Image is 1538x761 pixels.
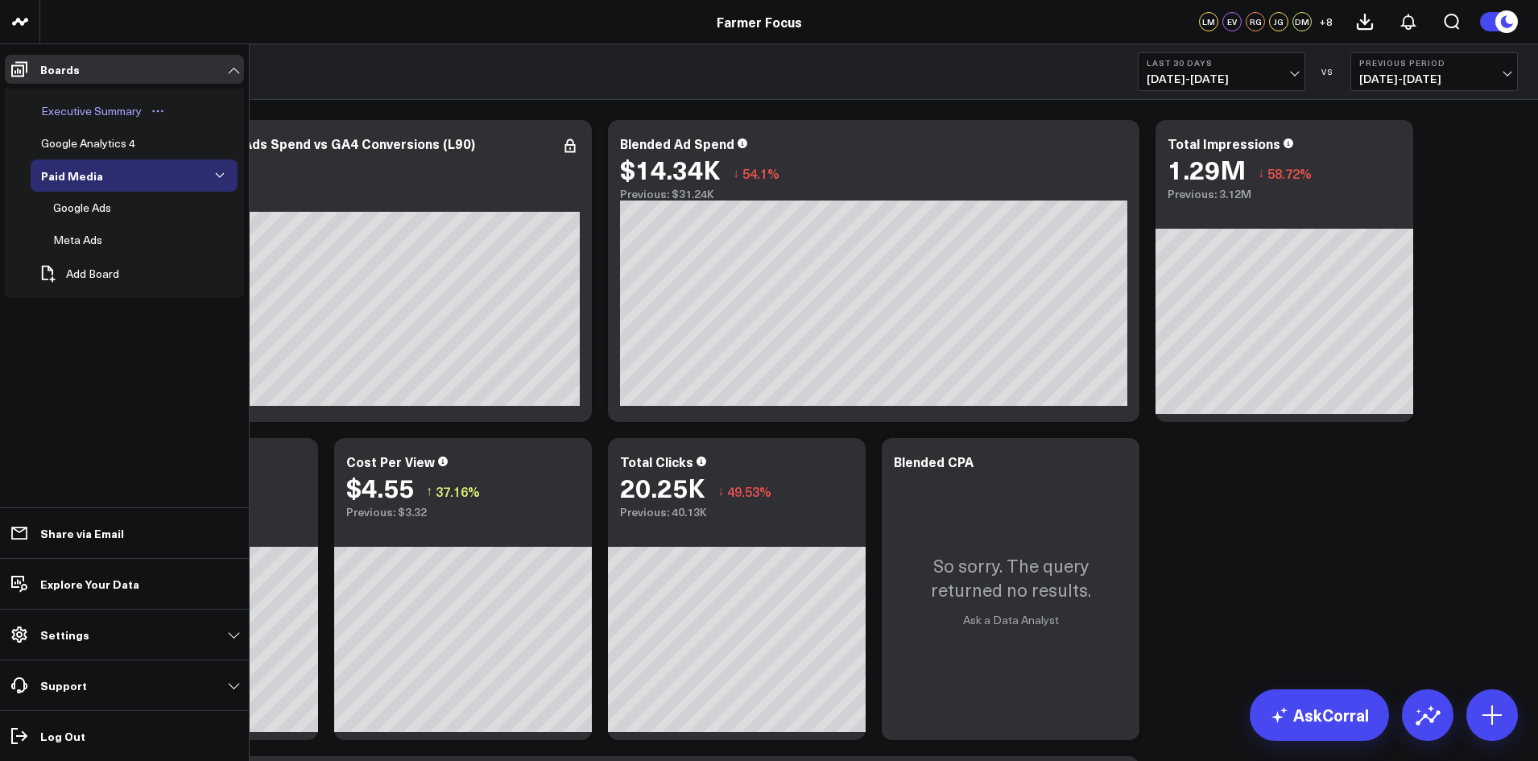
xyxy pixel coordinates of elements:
p: Boards [40,63,80,76]
span: ↓ [717,481,724,502]
div: Previous: $31.24K [620,188,1127,201]
div: LM [1199,12,1218,31]
p: Explore Your Data [40,577,139,590]
span: 37.16% [436,482,480,500]
div: Previous: 0.9 [72,199,580,212]
button: Previous Period[DATE]-[DATE] [1350,52,1518,91]
span: 49.53% [727,482,771,500]
p: Log Out [40,730,85,742]
a: Google AdsOpen board menu [43,192,146,224]
div: Previous: 40.13K [620,506,854,519]
div: VS [1313,67,1342,77]
b: Previous Period [1359,58,1509,68]
b: Last 30 Days [1147,58,1296,68]
p: So sorry. The query returned no results. [898,553,1123,602]
div: Google Analytics 4 [37,134,139,153]
div: Cost Per View [346,453,435,470]
a: Meta AdsOpen board menu [43,224,137,256]
div: 1.29M [1168,155,1246,184]
a: Farmer Focus [717,13,802,31]
p: Share via Email [40,527,124,540]
div: $14.34K [620,155,721,184]
span: Add Board [66,267,119,280]
span: ↓ [1258,163,1264,184]
button: Add Board [31,256,127,292]
div: Previous: $3.32 [346,506,580,519]
div: Correlation Between Meta Ads Spend vs GA4 Conversions (L90) [72,134,475,152]
p: Support [40,679,87,692]
div: JG [1269,12,1288,31]
button: Last 30 Days[DATE]-[DATE] [1138,52,1305,91]
div: $4.55 [346,473,414,502]
div: Meta Ads [49,230,106,250]
a: Log Out [5,722,244,751]
div: Total Impressions [1168,134,1280,152]
span: [DATE] - [DATE] [1359,72,1509,85]
a: Executive SummaryOpen board menu [31,95,176,127]
div: Blended CPA [894,453,974,470]
div: Google Ads [49,198,115,217]
div: Blended Ad Spend [620,134,734,152]
span: 54.1% [742,164,779,182]
div: Executive Summary [37,101,146,121]
a: Google Analytics 4Open board menu [31,127,170,159]
span: ↑ [426,481,432,502]
span: + 8 [1319,16,1333,27]
p: Settings [40,628,89,641]
div: 20.25K [620,473,705,502]
div: Previous: 3.12M [1168,188,1401,201]
a: Paid MediaOpen board menu [31,159,138,192]
span: 58.72% [1267,164,1312,182]
button: +8 [1316,12,1335,31]
div: EV [1222,12,1242,31]
span: ↓ [733,163,739,184]
div: RG [1246,12,1265,31]
div: DM [1292,12,1312,31]
button: Open board menu [146,105,170,118]
a: AskCorral [1250,689,1389,741]
div: Paid Media [37,166,107,185]
a: Ask a Data Analyst [963,612,1059,627]
div: Total Clicks [620,453,693,470]
span: [DATE] - [DATE] [1147,72,1296,85]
